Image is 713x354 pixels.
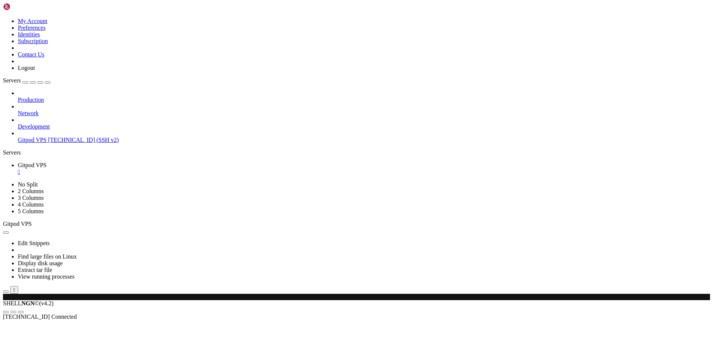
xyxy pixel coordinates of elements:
span: Servers [3,77,21,84]
a: Development [18,123,710,130]
a: Gitpod VPS [18,162,710,175]
a: Identities [18,31,40,38]
span: [TECHNICAL_ID] (SSH v2) [48,137,119,143]
button:  [10,286,18,294]
a: Subscription [18,38,48,44]
a: Production [18,97,710,103]
a: 5 Columns [18,208,44,214]
li: Production [18,90,710,103]
a: 3 Columns [18,195,44,201]
a: 2 Columns [18,188,44,194]
a: Preferences [18,25,46,31]
span: Gitpod VPS [18,137,47,143]
div: Servers [3,149,710,156]
a:  [18,169,710,175]
img: Shellngn [3,3,46,10]
span: Development [18,123,50,130]
a: Extract tar file [18,267,52,273]
div:  [13,287,15,293]
span: Gitpod VPS [3,221,32,227]
a: Logout [18,65,35,71]
a: Find large files on Linux [18,253,77,260]
a: Contact Us [18,51,45,58]
a: Gitpod VPS [TECHNICAL_ID] (SSH v2) [18,137,710,143]
a: 4 Columns [18,201,44,208]
a: View running processes [18,273,75,280]
a: Servers [3,77,51,84]
a: My Account [18,18,48,24]
a: Edit Snippets [18,240,50,246]
span: Production [18,97,44,103]
a: Display disk usage [18,260,63,266]
span: Network [18,110,39,116]
span: Gitpod VPS [18,162,47,168]
a: No Split [18,181,38,188]
li: Development [18,117,710,130]
li: Gitpod VPS [TECHNICAL_ID] (SSH v2) [18,130,710,143]
a: Network [18,110,710,117]
li: Network [18,103,710,117]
